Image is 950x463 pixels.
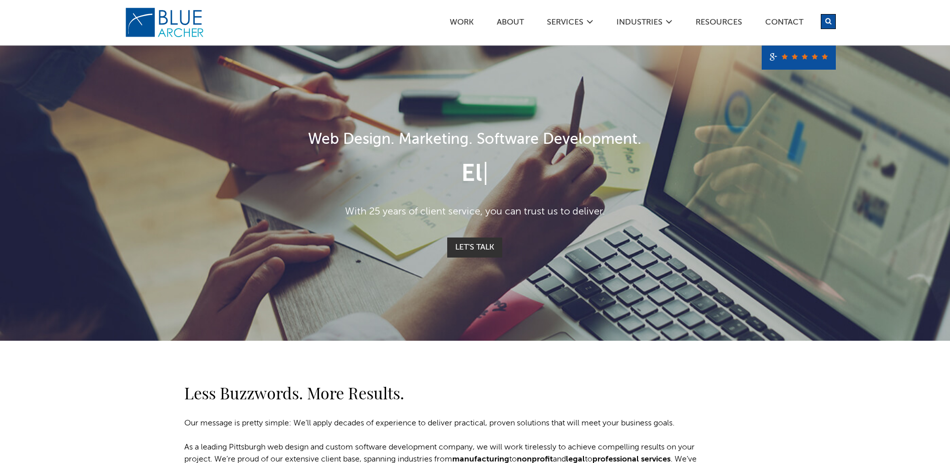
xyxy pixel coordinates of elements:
[616,19,663,29] a: Industries
[449,19,474,29] a: Work
[482,162,489,186] span: |
[184,417,705,429] p: Our message is pretty simple: We’ll apply decades of experience to deliver practical, proven solu...
[695,19,743,29] a: Resources
[461,162,482,186] span: El
[125,7,205,38] img: Blue Archer Logo
[447,238,502,258] a: Let's Talk
[184,381,705,405] h2: Less Buzzwords. More Results.
[185,204,766,219] p: With 25 years of client service, you can trust us to deliver.
[185,129,766,151] h1: Web Design. Marketing. Software Development.
[496,19,524,29] a: ABOUT
[546,19,584,29] a: SERVICES
[765,19,804,29] a: Contact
